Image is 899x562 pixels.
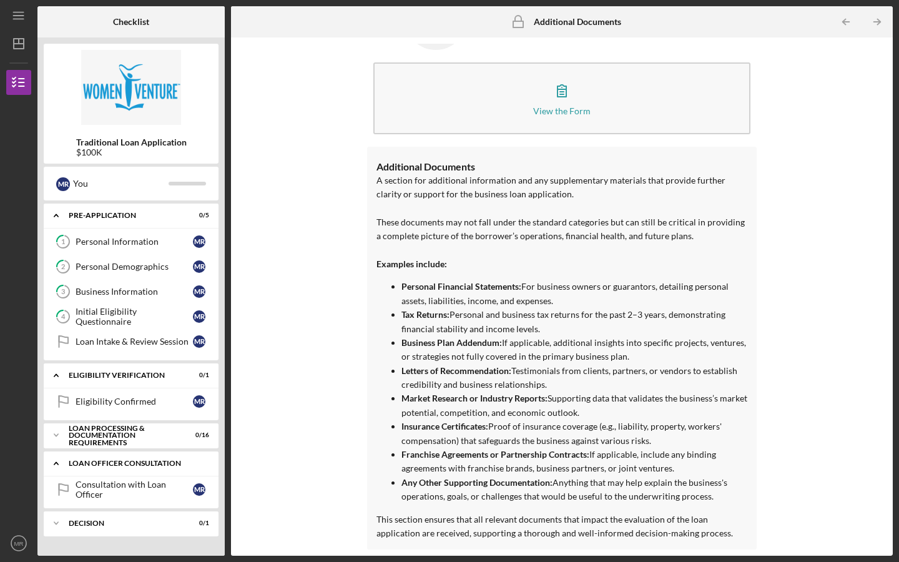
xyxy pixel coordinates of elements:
[193,335,205,348] div: M R
[376,174,747,202] p: A section for additional information and any supplementary materials that provide further clarity...
[401,281,521,292] strong: Personal Financial Statements:
[50,329,212,354] a: Loan Intake & Review SessionMR
[401,449,589,460] strong: Franchise Agreements or Partnership Contracts:
[401,476,747,504] p: Anything that may help explain the business's operations, goals, or challenges that would be usef...
[76,287,193,297] div: Business Information
[401,365,511,376] strong: Letters of Recommendation:
[187,520,209,527] div: 0 / 1
[76,397,193,407] div: Eligibility Confirmed
[193,260,205,273] div: M R
[193,483,205,496] div: M R
[61,313,66,321] tspan: 4
[193,310,205,323] div: M R
[69,372,178,379] div: Eligibility Verification
[50,279,212,304] a: 3Business InformationMR
[50,304,212,329] a: 4Initial Eligibility QuestionnaireMR
[401,420,747,448] p: Proof of insurance coverage (e.g., liability, property, workers' compensation) that safeguards th...
[50,254,212,279] a: 2Personal DemographicsMR
[61,238,65,246] tspan: 1
[376,215,747,244] p: These documents may not fall under the standard categories but can still be critical in providing...
[401,337,502,348] strong: Business Plan Addendum:
[401,308,747,336] p: Personal and business tax returns for the past 2–3 years, demonstrating financial stability and i...
[69,460,203,467] div: Loan Officer Consultation
[6,531,31,556] button: MR
[44,50,219,125] img: Product logo
[50,389,212,414] a: Eligibility ConfirmedMR
[76,337,193,347] div: Loan Intake & Review Session
[401,421,488,431] strong: Insurance Certificates:
[401,280,747,308] p: For business owners or guarantors, detailing personal assets, liabilities, income, and expenses.
[69,425,178,446] div: Loan Processing & Documentation Requirements
[50,477,212,502] a: Consultation with Loan OfficerMR
[187,212,209,219] div: 0 / 5
[76,480,193,500] div: Consultation with Loan Officer
[401,448,747,476] p: If applicable, include any binding agreements with franchise brands, business partners, or joint ...
[376,160,475,172] strong: Additional Documents
[14,540,24,547] text: MR
[76,137,187,147] b: Traditional Loan Application
[56,177,70,191] div: M R
[61,288,65,296] tspan: 3
[533,106,591,116] div: View the Form
[376,513,747,541] p: This section ensures that all relevant documents that impact the evaluation of the loan applicati...
[69,520,178,527] div: Decision
[50,229,212,254] a: 1Personal InformationMR
[373,62,750,134] button: View the Form
[401,309,449,320] strong: Tax Returns:
[69,212,178,219] div: Pre-Application
[76,147,187,157] div: $100K
[113,17,149,27] b: Checklist
[76,237,193,247] div: Personal Information
[401,364,747,392] p: Testimonials from clients, partners, or vendors to establish credibility and business relationships.
[76,262,193,272] div: Personal Demographics
[534,17,621,27] b: Additional Documents
[376,259,447,269] strong: Examples include:
[193,285,205,298] div: M R
[401,336,747,364] p: If applicable, additional insights into specific projects, ventures, or strategies not fully cove...
[76,307,193,327] div: Initial Eligibility Questionnaire
[401,392,747,420] p: Supporting data that validates the business’s market potential, competition, and economic outlook.
[401,477,553,488] strong: Any Other Supporting Documentation:
[401,393,548,403] strong: Market Research or Industry Reports:
[193,235,205,248] div: M R
[187,372,209,379] div: 0 / 1
[73,173,169,194] div: You
[187,431,209,439] div: 0 / 16
[61,263,65,271] tspan: 2
[193,395,205,408] div: M R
